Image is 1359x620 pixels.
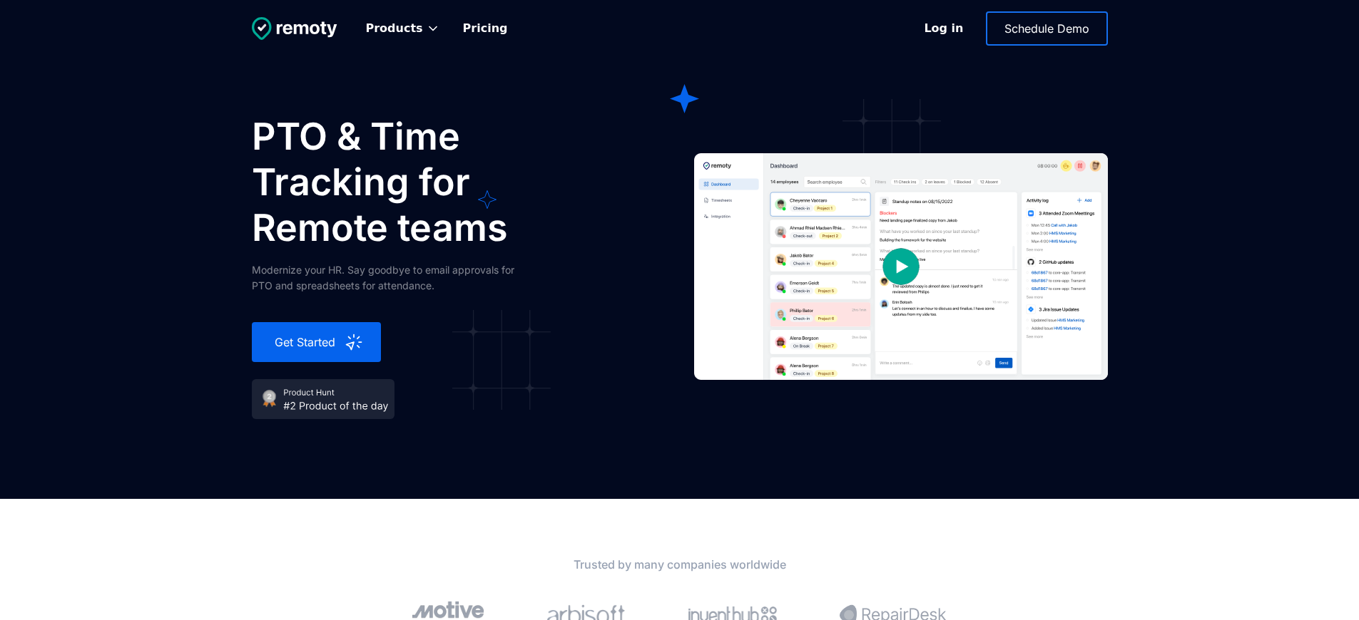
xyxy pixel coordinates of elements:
[252,322,381,362] a: Get Started
[924,20,963,37] div: Log in
[366,21,423,36] div: Products
[345,556,1015,573] h2: Trusted by many companies worldwide
[269,334,344,351] div: Get Started
[910,12,977,45] a: Log in
[986,11,1108,46] a: Schedule Demo
[355,13,452,44] div: Products
[252,114,609,251] h1: PTO & Time Tracking for Remote teams
[452,13,519,44] a: Pricing
[252,17,337,40] img: Untitled UI logotext
[252,262,537,294] div: Modernize your HR. Say goodbye to email approvals for PTO and spreadsheets for attendance.
[694,114,1108,419] a: open lightbox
